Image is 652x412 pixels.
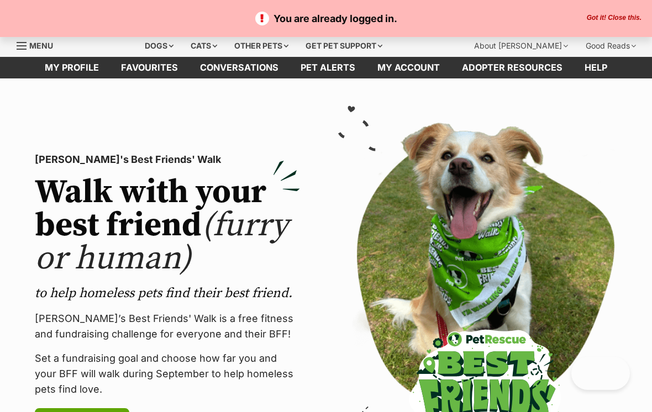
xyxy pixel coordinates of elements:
span: (furry or human) [35,205,288,279]
a: Favourites [110,57,189,78]
p: [PERSON_NAME]'s Best Friends' Walk [35,152,300,167]
p: [PERSON_NAME]’s Best Friends' Walk is a free fitness and fundraising challenge for everyone and t... [35,311,300,342]
a: Adopter resources [451,57,574,78]
a: Menu [17,35,61,55]
iframe: Help Scout Beacon - Open [571,357,630,390]
span: Menu [29,41,53,50]
a: Help [574,57,618,78]
p: Set a fundraising goal and choose how far you and your BFF will walk during September to help hom... [35,351,300,397]
a: My profile [34,57,110,78]
p: to help homeless pets find their best friend. [35,284,300,302]
div: About [PERSON_NAME] [466,35,576,57]
div: Other pets [227,35,296,57]
a: My account [366,57,451,78]
a: Pet alerts [290,57,366,78]
div: Cats [183,35,225,57]
div: Good Reads [578,35,644,57]
div: Get pet support [298,35,390,57]
a: conversations [189,57,290,78]
h2: Walk with your best friend [35,176,300,276]
div: Dogs [137,35,181,57]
